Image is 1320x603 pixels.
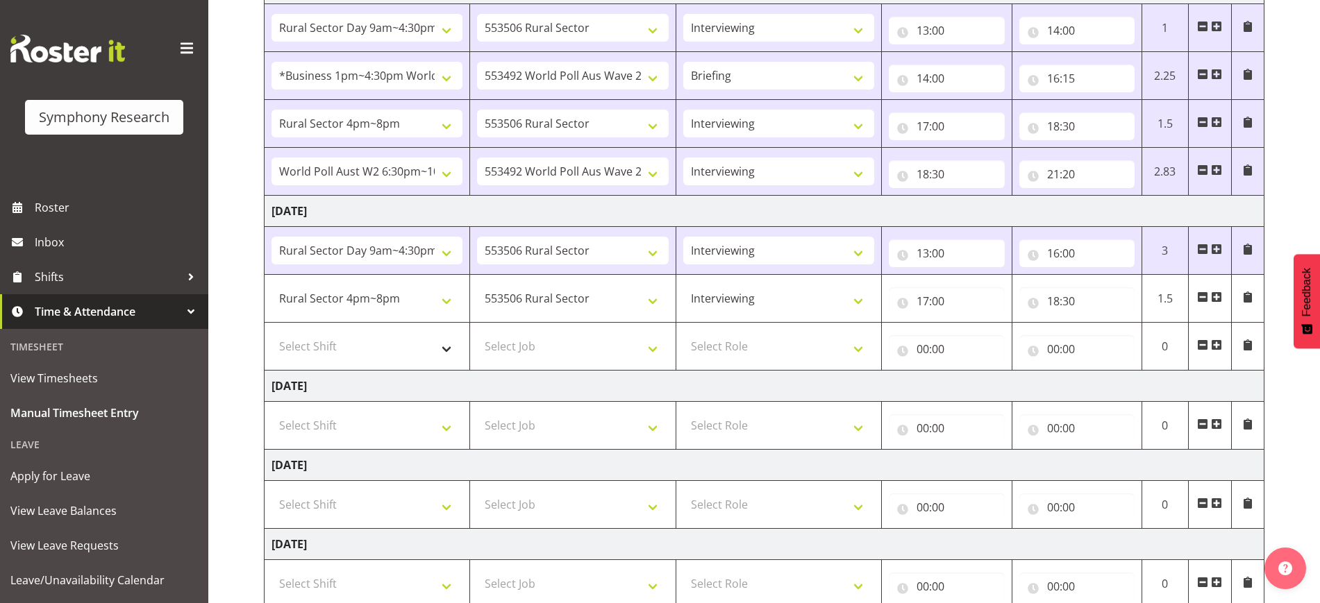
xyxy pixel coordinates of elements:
input: Click to select... [1019,239,1135,267]
input: Click to select... [889,335,1004,363]
button: Feedback - Show survey [1294,254,1320,348]
td: 3 [1142,227,1188,275]
input: Click to select... [1019,160,1135,188]
a: View Leave Balances [3,493,205,528]
div: Symphony Research [39,107,169,128]
span: Shifts [35,266,181,287]
a: View Leave Requests [3,528,205,563]
input: Click to select... [889,17,1004,44]
td: 0 [1142,481,1188,529]
img: help-xxl-2.png [1278,561,1292,575]
input: Click to select... [889,112,1004,140]
span: Inbox [35,232,201,253]
input: Click to select... [1019,493,1135,521]
a: View Timesheets [3,361,205,396]
td: 2.83 [1142,148,1188,196]
td: 1 [1142,4,1188,52]
input: Click to select... [1019,65,1135,92]
input: Click to select... [889,65,1004,92]
span: Feedback [1301,268,1313,316]
td: 0 [1142,402,1188,450]
a: Apply for Leave [3,459,205,493]
span: View Leave Requests [10,535,198,556]
div: Leave [3,430,205,459]
td: 2.25 [1142,52,1188,100]
input: Click to select... [1019,572,1135,600]
input: Click to select... [889,239,1004,267]
img: Rosterit website logo [10,35,125,62]
td: [DATE] [265,450,1264,481]
td: 1.5 [1142,275,1188,323]
span: Apply for Leave [10,466,198,486]
td: [DATE] [265,529,1264,560]
input: Click to select... [1019,414,1135,442]
td: [DATE] [265,371,1264,402]
input: Click to select... [1019,17,1135,44]
span: View Timesheets [10,368,198,389]
input: Click to select... [889,287,1004,315]
div: Timesheet [3,332,205,361]
input: Click to select... [889,572,1004,600]
span: Roster [35,197,201,218]
a: Manual Timesheet Entry [3,396,205,430]
span: Manual Timesheet Entry [10,402,198,423]
input: Click to select... [889,160,1004,188]
input: Click to select... [889,493,1004,521]
span: Leave/Unavailability Calendar [10,570,198,591]
a: Leave/Unavailability Calendar [3,563,205,597]
input: Click to select... [1019,287,1135,315]
input: Click to select... [889,414,1004,442]
td: 1.5 [1142,100,1188,148]
span: View Leave Balances [10,500,198,521]
td: 0 [1142,323,1188,371]
td: [DATE] [265,196,1264,227]
span: Time & Attendance [35,301,181,322]
input: Click to select... [1019,112,1135,140]
input: Click to select... [1019,335,1135,363]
